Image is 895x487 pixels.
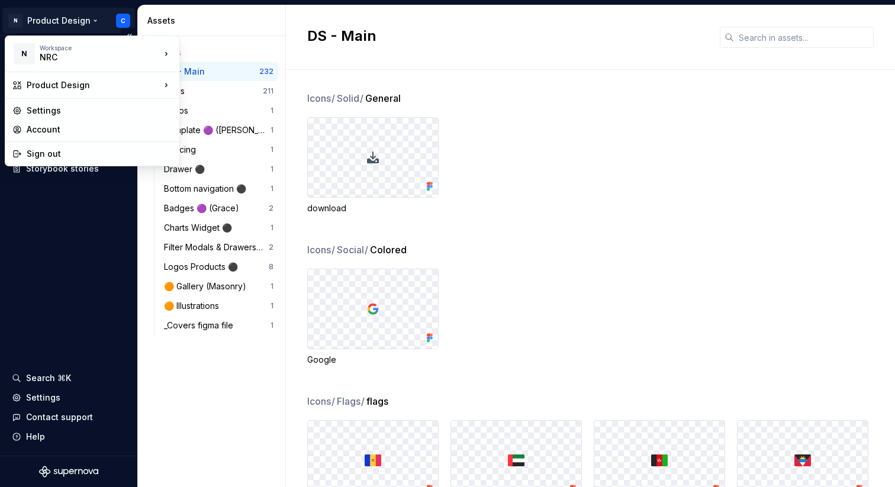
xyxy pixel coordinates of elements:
div: Sign out [27,148,172,160]
div: NRC [40,51,140,63]
div: Account [27,124,172,136]
div: Product Design [27,79,160,91]
div: Settings [27,105,172,117]
div: Workspace [40,44,160,51]
div: N [14,43,35,64]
